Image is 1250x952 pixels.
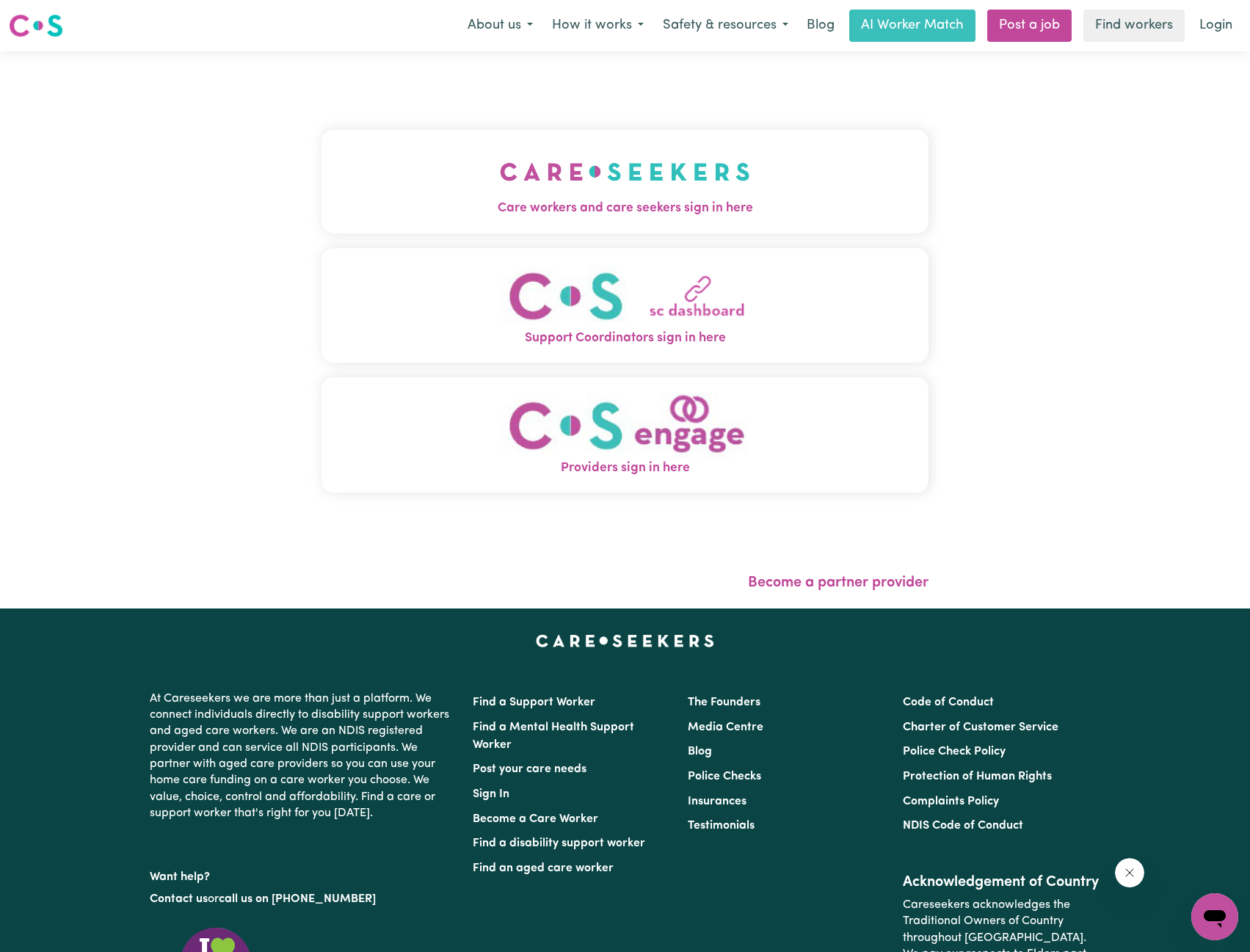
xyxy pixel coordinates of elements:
button: Care workers and care seekers sign in here [321,130,929,233]
button: Providers sign in here [321,377,929,493]
a: Find workers [1083,10,1185,42]
a: Protection of Human Rights [903,771,1052,782]
span: Need any help? [9,10,89,22]
a: Login [1191,10,1241,42]
a: Find a disability support worker [473,837,645,849]
a: NDIS Code of Conduct [903,820,1023,832]
a: Find a Mental Health Support Worker [473,722,634,751]
a: Careseekers home page [536,635,714,647]
a: Sign In [473,788,509,800]
a: Contact us [150,893,208,905]
a: Charter of Customer Service [903,722,1058,733]
a: Find a Support Worker [473,697,595,708]
a: Code of Conduct [903,697,994,708]
span: Providers sign in here [321,459,929,478]
p: Want help? [150,863,455,885]
a: Blog [688,746,712,757]
a: Post a job [987,10,1072,42]
a: Become a Care Worker [473,813,598,825]
span: Care workers and care seekers sign in here [321,199,929,218]
p: At Careseekers we are more than just a platform. We connect individuals directly to disability su... [150,685,455,828]
a: Insurances [688,796,746,807]
a: Media Centre [688,722,763,733]
a: Post your care needs [473,763,586,775]
a: Careseekers logo [9,9,63,43]
button: Support Coordinators sign in here [321,248,929,363]
a: Testimonials [688,820,755,832]
a: AI Worker Match [849,10,975,42]
span: Support Coordinators sign in here [321,329,929,348]
a: The Founders [688,697,760,708]
button: About us [458,10,542,41]
a: call us on [PHONE_NUMBER] [219,893,376,905]
a: Become a partner provider [748,575,929,590]
iframe: Close message [1115,858,1144,887]
a: Complaints Policy [903,796,999,807]
h2: Acknowledgement of Country [903,873,1100,891]
p: or [150,885,455,913]
button: How it works [542,10,653,41]
a: Police Checks [688,771,761,782]
a: Find an aged care worker [473,862,614,874]
button: Safety & resources [653,10,798,41]
a: Police Check Policy [903,746,1006,757]
img: Careseekers logo [9,12,63,39]
iframe: Button to launch messaging window [1191,893,1238,940]
a: Blog [798,10,843,42]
